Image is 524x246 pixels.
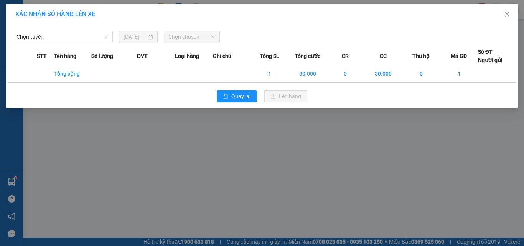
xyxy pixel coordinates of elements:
span: Chọn tuyến [16,31,108,43]
button: rollbackQuay lại [217,90,257,102]
span: CR [342,52,349,60]
span: Thu hộ [412,52,430,60]
span: XÁC NHẬN SỐ HÀNG LÊN XE [15,10,95,18]
td: 30.000 [288,65,326,83]
td: 1 [440,65,478,83]
td: 0 [402,65,440,83]
span: Tổng SL [260,52,279,60]
span: Quay lại [231,92,250,101]
span: close [504,11,510,17]
button: Close [496,4,518,25]
span: Chọn chuyến [168,31,216,43]
button: uploadLên hàng [264,90,307,102]
td: 1 [250,65,288,83]
td: Tổng cộng [54,65,92,83]
span: ĐVT [137,52,148,60]
span: Mã GD [451,52,467,60]
div: Số ĐT Người gửi [478,48,503,64]
span: Loại hàng [175,52,199,60]
span: Tổng cước [295,52,320,60]
span: Tên hàng [54,52,76,60]
td: 30.000 [364,65,402,83]
span: CC [380,52,387,60]
span: STT [37,52,47,60]
span: rollback [223,94,228,100]
span: Số lượng [91,52,113,60]
span: Ghi chú [213,52,231,60]
input: 14/08/2025 [124,33,146,41]
td: 0 [326,65,364,83]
